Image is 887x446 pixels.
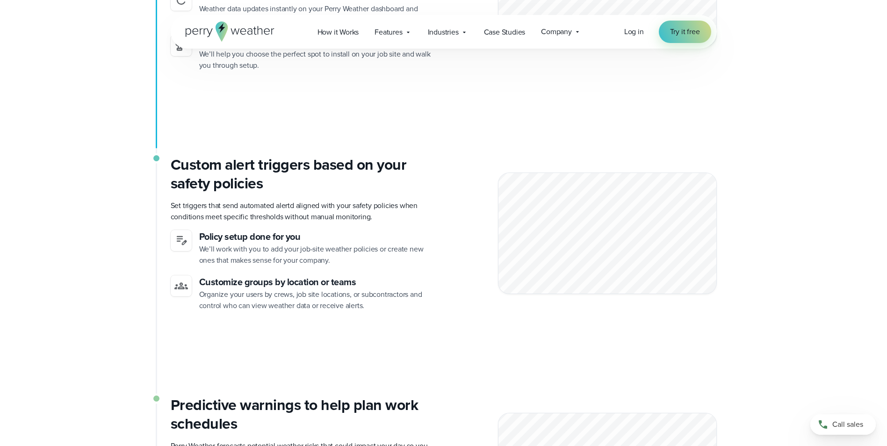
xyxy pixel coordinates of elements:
[199,289,436,311] p: Organize your users by crews, job site locations, or subcontractors and control who can view weat...
[810,414,876,435] a: Call sales
[375,27,402,38] span: Features
[310,22,367,42] a: How it Works
[624,26,644,37] a: Log in
[659,21,711,43] a: Try it free
[171,155,436,193] h3: Custom alert triggers based on your safety policies
[428,27,459,38] span: Industries
[832,419,863,430] span: Call sales
[199,3,436,26] p: Weather data updates instantly on your Perry Weather dashboard and mobile app.
[670,26,700,37] span: Try it free
[199,275,436,289] h3: Customize groups by location or teams
[199,49,436,71] p: We’ll help you choose the perfect spot to install on your job site and walk you through setup.
[199,230,436,244] h3: Policy setup done for you
[171,396,436,433] h3: Predictive warnings to help plan work schedules
[199,244,436,266] p: We’ll work with you to add your job-site weather policies or create new ones that makes sense for...
[541,26,572,37] span: Company
[476,22,534,42] a: Case Studies
[171,200,436,223] p: Set triggers that send automated alertd aligned with your safety policies when conditions meet sp...
[484,27,526,38] span: Case Studies
[317,27,359,38] span: How it Works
